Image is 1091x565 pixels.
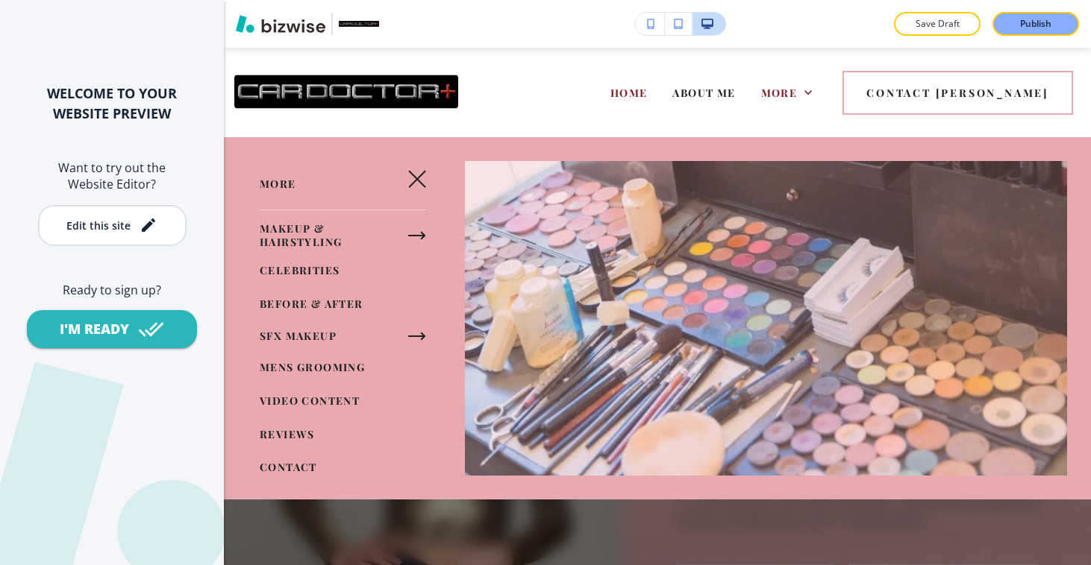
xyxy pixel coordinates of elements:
div: I'M READY [60,320,129,338]
span: CONTACT [260,460,317,474]
img: Car Doctor+ [234,60,458,123]
button: Save Draft [894,12,981,36]
button: Contact [PERSON_NAME] [843,71,1073,115]
span: More [260,177,296,191]
div: Edit this site [66,220,131,231]
img: Bizwise Logo [236,15,325,33]
button: I'M READY [27,310,197,348]
span: HOME [610,86,648,100]
span: More [761,86,798,100]
button: Publish [992,12,1079,36]
h6: Ready to sign up? [24,282,200,298]
p: Save Draft [913,17,961,31]
span: VIDEO CONTENT [260,394,360,408]
span: BEFORE & AFTER [260,297,363,311]
span: ABOUT ME [672,86,735,100]
span: MENS GROOMING [260,360,365,374]
img: Your Logo [339,21,379,27]
p: Publish [1020,17,1051,31]
button: Edit this site [38,205,187,246]
h2: WELCOME TO YOUR WEBSITE PREVIEW [24,83,200,124]
h6: Want to try out the Website Editor? [24,160,200,193]
span: MAKEUP & HAIRSTYLING [260,221,342,249]
span: REVIEWS [260,427,315,441]
span: SFX MAKEUP [260,329,337,343]
span: CELEBRITIES [260,263,340,277]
